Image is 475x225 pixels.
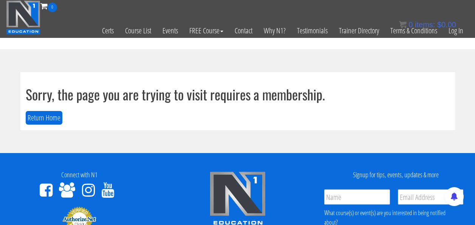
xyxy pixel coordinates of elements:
input: Name [324,189,390,205]
a: 0 items: $0.00 [399,20,456,29]
span: items: [415,20,435,29]
span: 0 [48,3,57,12]
a: Contact [229,12,258,49]
span: 0 [408,20,413,29]
a: Certs [96,12,119,49]
a: Testimonials [291,12,333,49]
input: Email Address [398,189,464,205]
span: $ [437,20,441,29]
a: Log In [443,12,469,49]
a: 0 [40,1,57,11]
h4: Signup for tips, events, updates & more [322,171,469,179]
a: FREE Course [184,12,229,49]
a: Why N1? [258,12,291,49]
bdi: 0.00 [437,20,456,29]
a: Terms & Conditions [385,12,443,49]
h4: Connect with N1 [6,171,153,179]
a: Events [157,12,184,49]
a: Course List [119,12,157,49]
button: Return Home [26,111,62,125]
img: icon11.png [399,21,407,28]
a: Trainer Directory [333,12,385,49]
h1: Sorry, the page you are trying to visit requires a membership. [26,87,450,102]
img: n1-education [6,0,40,34]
